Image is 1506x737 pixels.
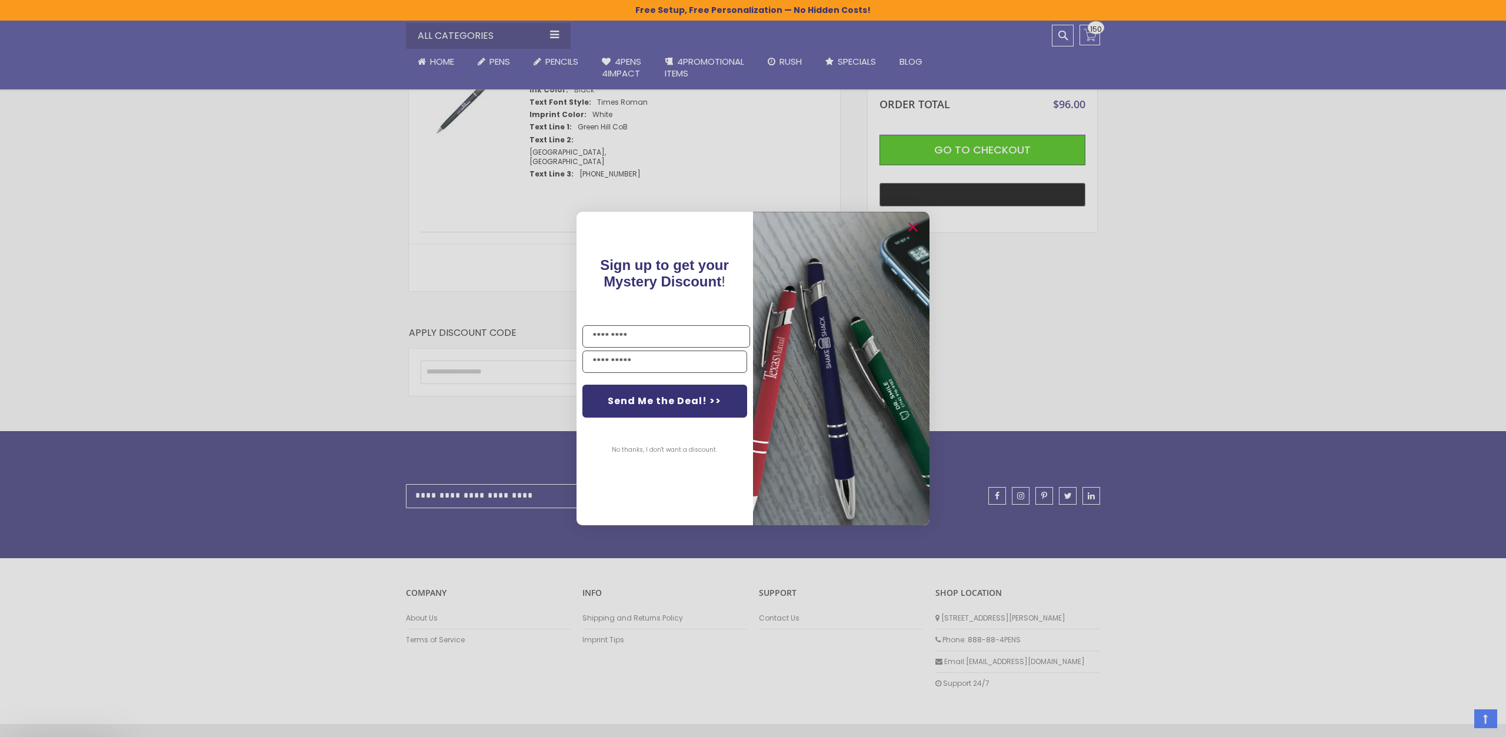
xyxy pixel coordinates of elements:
button: Close dialog [904,218,922,236]
span: ! [601,257,729,289]
img: pop-up-image [753,212,929,525]
span: Sign up to get your Mystery Discount [601,257,729,289]
button: Send Me the Deal! >> [582,385,747,418]
button: No thanks, I don't want a discount. [607,435,724,465]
